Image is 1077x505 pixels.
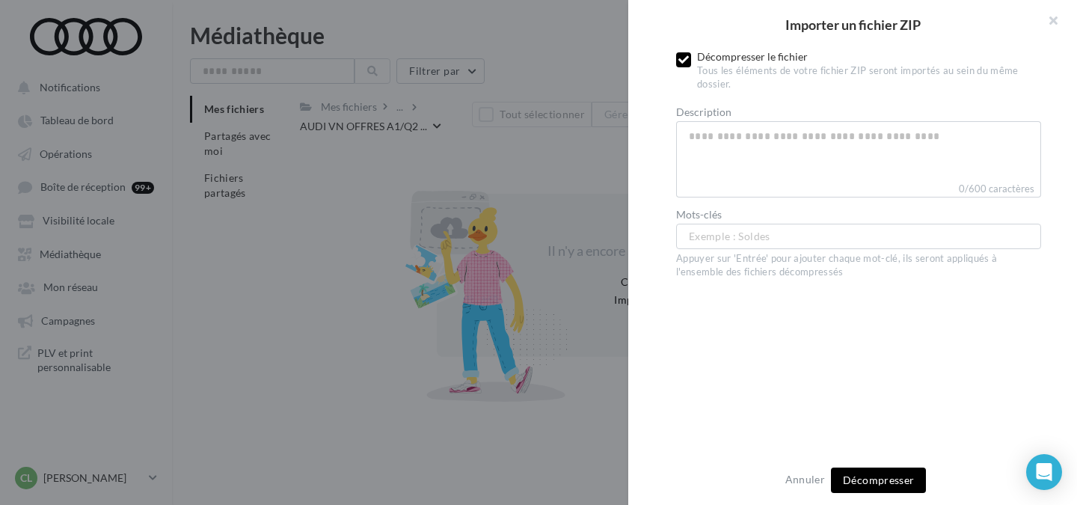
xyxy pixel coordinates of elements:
[779,471,831,489] button: Annuler
[676,107,1041,117] label: Description
[676,181,1041,198] label: 0/600 caractères
[676,252,997,278] span: Appuyer sur 'Entrée' pour ajouter chaque mot-clé, ils seront appliqués à l'ensemble des fichiers ...
[697,64,1041,91] div: Tous les éléments de votre fichier ZIP seront importés au sein du même dossier.
[843,474,914,486] span: Décompresser
[689,228,770,245] span: Exemple : Soldes
[652,18,1053,31] h2: Importer un fichier ZIP
[676,209,1041,220] label: Mots-clés
[1026,454,1062,490] div: Open Intercom Messenger
[831,468,926,493] button: Décompresser
[697,49,1041,91] div: Décompresser le fichier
